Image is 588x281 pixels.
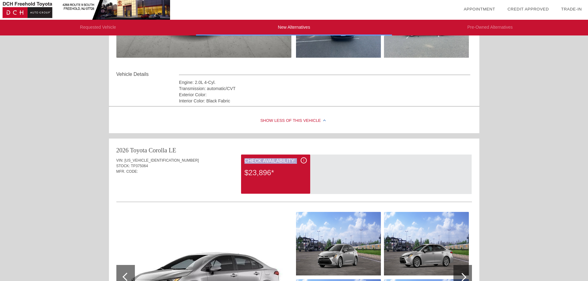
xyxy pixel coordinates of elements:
[392,20,588,35] li: Pre-Owned Alternatives
[116,169,138,174] span: MFR. CODE:
[116,184,472,193] div: Quoted on [DATE] 6:27:15 PM
[131,164,148,168] span: TP375064
[244,157,307,165] div: Check Availability:
[116,71,179,78] div: Vehicle Details
[464,7,495,11] a: Appointment
[296,212,381,275] img: 8e8523f703faa600027ff5420903b613.png
[116,146,167,155] div: 2026 Toyota Corolla
[179,79,471,85] div: Engine: 2.0L 4-Cyl.
[116,158,123,163] span: VIN:
[384,212,469,275] img: d97ec44fb44cf85d4ab70033cbd07750.png
[169,146,176,155] div: LE
[116,164,130,168] span: STOCK:
[244,165,307,181] div: $23,896*
[196,20,392,35] li: New Alternatives
[179,85,471,92] div: Transmission: automatic/CVT
[179,92,471,98] div: Exterior Color:
[561,7,582,11] a: Trade-In
[507,7,549,11] a: Credit Approved
[179,98,471,104] div: Interior Color: Black Fabric
[301,157,307,163] div: i
[109,109,479,133] div: Show Less of this Vehicle
[124,158,199,163] span: [US_VEHICLE_IDENTIFICATION_NUMBER]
